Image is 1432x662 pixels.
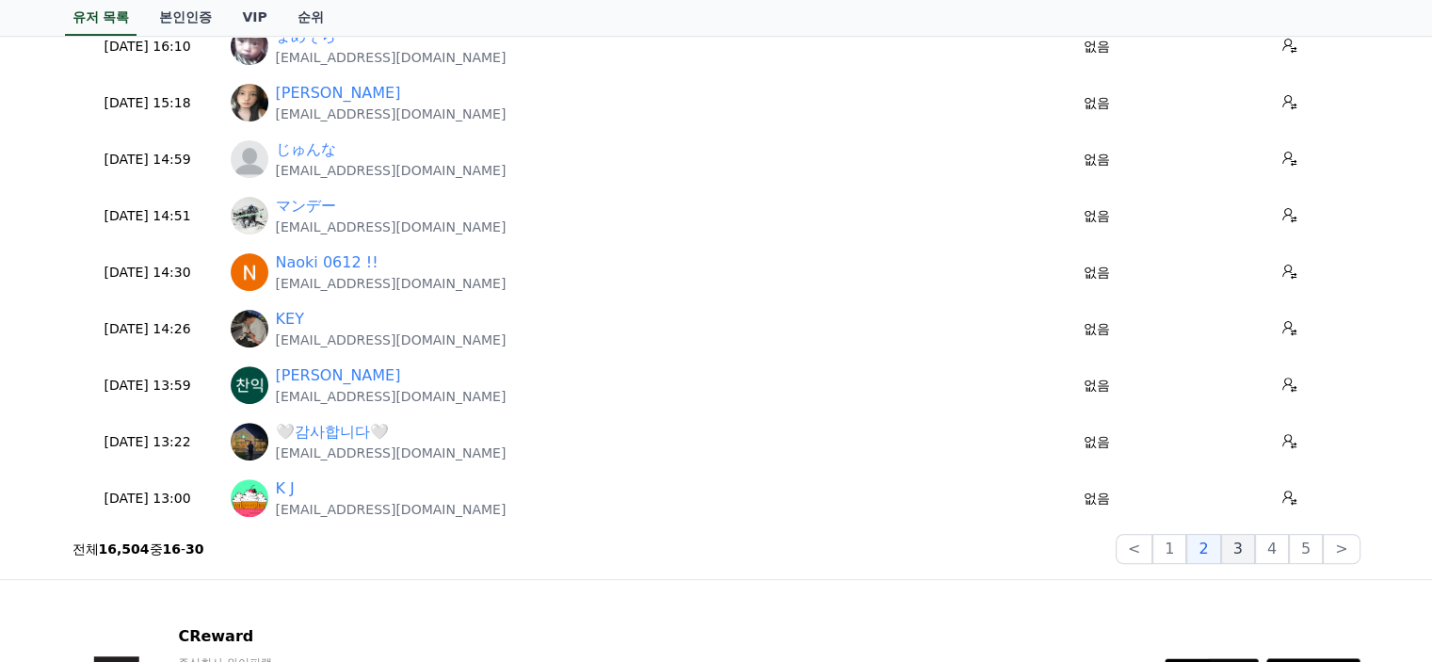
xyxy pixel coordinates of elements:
img: http://k.kakaocdn.net/dn/bLbrDa/btsPiyVbnvk/YiItWxjL4I9iPw9rO9oUD0/img_640x640.jpg [231,310,268,347]
span: Settings [279,557,325,572]
img: http://k.kakaocdn.net/dn/baDZNj/btsP29sFzZb/qROwP4UF1IEtAn9QRTDHY1/img_640x640.jpg [231,84,268,121]
button: < [1116,534,1152,564]
img: profile_blank.webp [231,140,268,178]
p: [DATE] 13:00 [80,489,216,509]
span: Messages [156,557,212,573]
p: [EMAIL_ADDRESS][DOMAIN_NAME] [276,387,507,406]
p: [EMAIL_ADDRESS][DOMAIN_NAME] [276,331,507,349]
a: Home [6,528,124,575]
button: 3 [1221,534,1255,564]
p: [EMAIL_ADDRESS][DOMAIN_NAME] [276,161,507,180]
button: 5 [1289,534,1323,564]
button: 1 [1152,534,1186,564]
a: じゅんな [276,138,336,161]
img: https://lh3.googleusercontent.com/a/ACg8ocKvRAtQEBv8A0P20H-wHah0RH2Kh7Dp22nilyY0py0MuvqYcEXv=s96-c [231,479,268,517]
strong: 16 [163,541,181,557]
button: 2 [1186,534,1220,564]
p: [EMAIL_ADDRESS][DOMAIN_NAME] [276,500,507,519]
a: まめそら [276,25,336,48]
p: [DATE] 13:59 [80,376,216,396]
p: [EMAIL_ADDRESS][DOMAIN_NAME] [276,274,507,293]
img: https://lh3.googleusercontent.com/a/ACg8ocLP_k-4V5szZcUlSVSw3vRSCbQ3-Vd_JclxMfy8iIxRQ4CwGNtsKg=s96-c [231,197,268,234]
p: [EMAIL_ADDRESS][DOMAIN_NAME] [276,218,507,236]
p: 없음 [982,489,1212,509]
p: [DATE] 14:59 [80,150,216,170]
a: マンデー [276,195,336,218]
a: Messages [124,528,243,575]
strong: 30 [185,541,203,557]
p: [EMAIL_ADDRESS][DOMAIN_NAME] [276,48,507,67]
p: [DATE] 15:18 [80,93,216,113]
a: KEY [276,308,304,331]
p: [EMAIL_ADDRESS][DOMAIN_NAME] [276,105,507,123]
img: https://lh3.googleusercontent.com/a/ACg8ocI2Duy38LHJ5qJbIQXgCnO0nN11Kq2xVOuzZJb4o29Bm5KNq9qDhQ=s96-c [231,27,268,65]
a: [PERSON_NAME] [276,82,401,105]
p: [DATE] 14:51 [80,206,216,226]
a: [PERSON_NAME] [276,364,401,387]
p: [DATE] 16:10 [80,37,216,57]
a: K J [276,477,295,500]
img: http://k.kakaocdn.net/dn/wiIgj/btsPZ19gj3L/jiIOA7JziZjSH40ySlWULK/img_640x640.jpg [231,423,268,460]
p: CReward [178,625,508,648]
p: 없음 [982,263,1212,283]
p: 없음 [982,432,1212,452]
button: > [1323,534,1360,564]
p: 없음 [982,319,1212,339]
p: 없음 [982,150,1212,170]
p: [DATE] 13:22 [80,432,216,452]
p: [DATE] 14:26 [80,319,216,339]
a: Naoki 0612 !! [276,251,378,274]
img: https://lh3.googleusercontent.com/a/ACg8ocJm4QhIOrh6tE1cTY8RnpCv6e2XYT5lWmgeidVp5sOaA59vzw=s96-c [231,253,268,291]
a: 🤍감사합니다🤍 [276,421,389,444]
button: 4 [1255,534,1289,564]
p: 없음 [982,206,1212,226]
p: 없음 [982,93,1212,113]
span: Home [48,557,81,572]
p: [DATE] 14:30 [80,263,216,283]
p: 없음 [982,376,1212,396]
a: Settings [243,528,362,575]
strong: 16,504 [99,541,150,557]
p: 없음 [982,37,1212,57]
p: 전체 중 - [72,540,204,558]
p: [EMAIL_ADDRESS][DOMAIN_NAME] [276,444,507,462]
img: https://lh3.googleusercontent.com/a/ACg8ocJFmilFix10N8pFp8W3f1O3jtV0KfJRU37K_rIRqBrn4BUjZQ=s96-c [231,366,268,404]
